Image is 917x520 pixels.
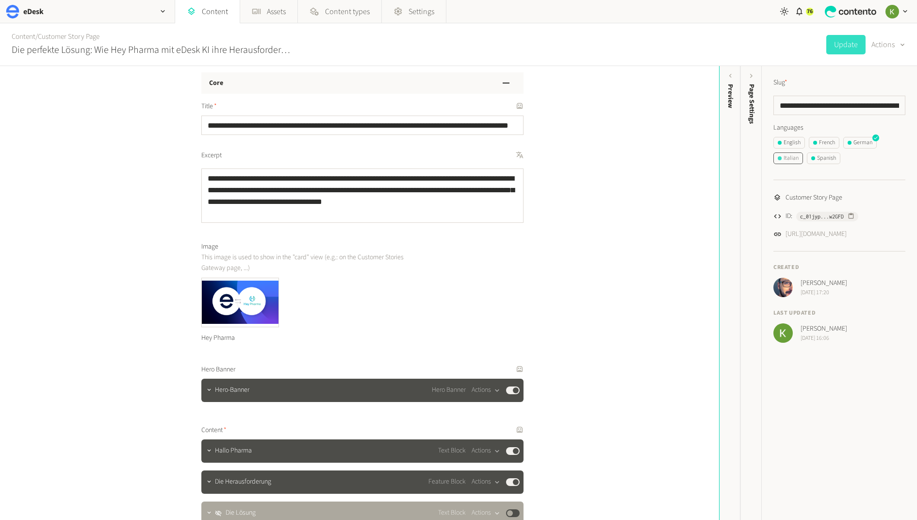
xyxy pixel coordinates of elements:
a: Customer Story Page [38,32,99,42]
button: Update [826,35,866,54]
button: Actions [472,476,500,488]
div: English [778,138,801,147]
img: eDesk [6,5,19,18]
div: Spanish [811,154,836,163]
button: Italian [773,152,803,164]
div: Italian [778,154,799,163]
button: Actions [472,507,500,519]
span: Hallo Pharma [215,446,252,456]
span: 76 [807,7,813,16]
span: Settings [409,6,434,17]
button: Actions [871,35,905,54]
button: English [773,137,805,149]
label: Languages [773,123,905,133]
h2: Die perfekte Lösung: Wie Hey Pharma mit eDesk KI ihre Herausforderungen im Kundenservice gemeiste... [12,43,291,57]
img: Keelin Terry [885,5,899,18]
div: Preview [725,84,736,108]
button: Actions [472,385,500,396]
span: Content [201,425,227,436]
span: Customer Story Page [786,193,842,203]
a: [URL][DOMAIN_NAME] [786,229,847,239]
span: Text Block [438,446,466,456]
p: This image is used to show in the "card" view (e.g.: on the Customer Stories Gateway page, ...) [201,252,422,274]
button: Actions [472,445,500,457]
span: ID: [786,211,792,221]
button: Spanish [807,152,840,164]
span: c_01jyp...w2GFD [800,212,844,221]
span: Text Block [438,508,466,518]
span: Die Herausforderung [215,477,271,487]
img: Hey Pharma [202,278,278,327]
span: Content types [325,6,370,17]
span: Hero Banner [432,385,466,395]
span: Title [201,101,217,112]
img: Keelin Terry [773,323,793,343]
span: Excerpt [201,151,222,161]
h2: eDesk [23,6,44,17]
span: Image [201,242,218,252]
span: / [35,32,38,42]
a: Content [12,32,35,42]
span: [PERSON_NAME] [801,278,847,288]
span: [PERSON_NAME] [801,324,847,334]
button: French [809,137,839,149]
span: [DATE] 17:20 [801,288,847,297]
div: German [848,138,872,147]
label: Slug [773,78,787,88]
span: Page Settings [747,84,757,124]
h3: Core [209,78,223,88]
button: German [843,137,877,149]
span: Hero Banner [201,365,235,375]
span: Die Lösung [226,508,256,518]
div: Hey Pharma [201,327,279,349]
span: Feature Block [428,477,466,487]
span: Hero-Banner [215,385,249,395]
button: c_01jyp...w2GFD [796,212,858,221]
span: [DATE] 16:06 [801,334,847,343]
h4: Last updated [773,309,905,318]
h4: Created [773,263,905,272]
img: Josh Angell [773,278,793,297]
div: French [813,138,835,147]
